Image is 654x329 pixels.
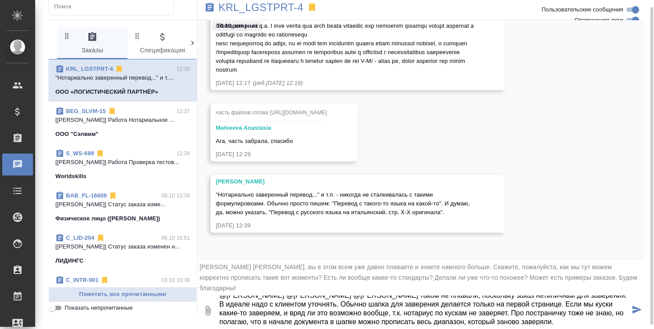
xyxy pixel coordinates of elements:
svg: Отписаться [96,149,105,158]
button: Пометить все прочитанными [48,287,197,302]
p: "Нотариально заверенный перевод..." и т.... [55,73,190,82]
p: [[PERSON_NAME]] Статус заказа изменен н... [55,285,190,293]
span: Ага, часть забрала, спасибо [216,138,293,144]
span: Заказы [62,32,122,56]
a: KRL_LGSTPRT-4 [66,66,113,72]
svg: Зажми и перетащи, чтобы поменять порядок вкладок [63,32,71,40]
svg: Отписаться [108,107,116,116]
a: BEG_SLVM-15 [66,108,106,114]
p: Физическое лицо ([PERSON_NAME]) [55,214,160,223]
p: ЛИДИНГС [55,256,84,265]
p: 12:39 [176,65,190,73]
svg: Отписаться [96,234,105,242]
div: S_WS-69912:28[[PERSON_NAME]] Работа Проверка тестов...Worldskills [48,144,197,186]
p: ООО "Сэлвим" [55,130,98,139]
svg: Отписаться [109,191,117,200]
span: Оповещения-логи [574,16,623,25]
div: Matveeva Anastasia [216,124,327,132]
p: 03.10 10:39 [161,276,190,285]
span: часть файлов готова [URL][DOMAIN_NAME] [216,110,327,116]
div: [PERSON_NAME] [216,177,474,186]
div: BEG_SLVM-1512:37[[PERSON_NAME]] Работа Нотариальное ...ООО "Сэлвим" [48,102,197,144]
svg: Зажми и перетащи, чтобы поменять порядок вкладок [133,32,142,40]
span: "Нотариально заверенный перевод..." и т.п. - никогда не сталкивалась с такими формулировками. Обы... [216,191,472,216]
div: KRL_LGSTPRT-412:39"Нотариально заверенный перевод..." и т....ООО «ЛОГИСТИЧЕСКИЙ ПАРТНЁР» [48,59,197,102]
p: [[PERSON_NAME]] Статус заказа изменен н... [55,242,190,251]
a: S_WS-699 [66,150,94,157]
p: ООО «ЛОГИСТИЧЕСКИЙ ПАРТНЁР» [55,88,158,96]
span: Пометить все прочитанными [53,289,192,300]
a: KRL_LGSTPRT-4 [218,3,303,12]
svg: Отписаться [115,65,124,73]
a: C_INTR-901 [66,277,98,283]
p: [[PERSON_NAME]] Статус заказа изме... [55,200,190,209]
div: C_LID-20406.10 16:51[[PERSON_NAME]] Статус заказа изменен н...ЛИДИНГС [48,228,197,271]
p: 09.10 13:39 [161,191,190,200]
a: C_LID-204 [66,234,94,241]
svg: Отписаться [100,276,109,285]
span: (ред. [DATE] 12:18 ) [253,80,303,86]
p: Worldskills [55,172,87,181]
span: Показать непрочитанные [65,303,133,312]
input: Поиск [54,0,174,13]
p: 06.10 16:51 [161,234,190,242]
span: Пользовательские сообщения [541,5,623,14]
div: C_INTR-90103.10 10:39[[PERSON_NAME]] Статус заказа изменен н...ИНТЕРНЕТ РЕШЕНИЯ [48,271,197,313]
p: 12:28 [176,149,190,158]
div: BAB_FL-1660909.10 13:39[[PERSON_NAME]] Статус заказа изме...Физическое лицо ([PERSON_NAME]) [48,186,197,228]
p: 14.10, вторник [217,22,258,30]
a: BAB_FL-16609 [66,192,107,199]
p: 12:37 [176,107,190,116]
div: [DATE] 12:39 [216,221,474,230]
p: [[PERSON_NAME]] Работа Нотариальное ... [55,116,190,124]
p: [[PERSON_NAME]] Работа Проверка тестов... [55,158,190,167]
div: [DATE] 12:29 [216,150,327,159]
span: Спецификации [133,32,193,56]
div: [DATE] 12:17 [216,79,474,88]
span: [PERSON_NAME] [PERSON_NAME], вы в этом всем уже давно плаваете и знаете намного больше. Скажите, ... [200,263,637,292]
